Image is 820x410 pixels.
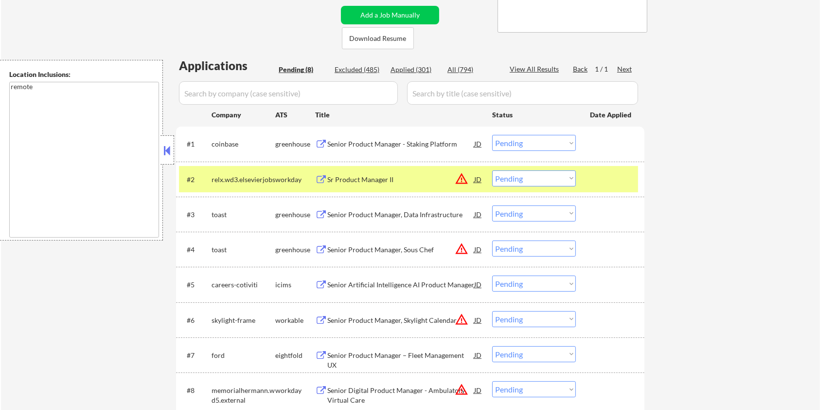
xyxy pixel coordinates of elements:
[212,110,275,120] div: Company
[407,81,638,105] input: Search by title (case sensitive)
[187,210,204,220] div: #3
[275,210,315,220] div: greenhouse
[275,386,315,395] div: workday
[327,245,474,255] div: Senior Product Manager, Sous Chef
[275,280,315,290] div: icims
[315,110,483,120] div: Title
[335,65,383,75] div: Excluded (485)
[327,175,474,185] div: Sr Product Manager II
[187,316,204,325] div: #6
[573,64,588,74] div: Back
[279,65,327,75] div: Pending (8)
[327,386,474,405] div: Senior Digital Product Manager - Ambulatory Virtual Care
[342,27,414,49] button: Download Resume
[212,280,275,290] div: careers-cotiviti
[187,175,204,185] div: #2
[212,139,275,149] div: coinbase
[595,64,617,74] div: 1 / 1
[275,316,315,325] div: workable
[473,276,483,293] div: JD
[187,139,204,149] div: #1
[473,205,483,223] div: JD
[275,110,315,120] div: ATS
[510,64,562,74] div: View All Results
[473,241,483,258] div: JD
[275,139,315,149] div: greenhouse
[473,170,483,188] div: JD
[492,106,576,123] div: Status
[275,351,315,360] div: eightfold
[187,386,204,395] div: #8
[473,311,483,329] div: JD
[187,351,204,360] div: #7
[212,175,275,185] div: relx.wd3.elsevierjobs
[455,172,468,186] button: warning_amber
[212,386,275,405] div: memorialhermann.wd5.external
[473,135,483,152] div: JD
[275,175,315,185] div: workday
[473,346,483,364] div: JD
[275,245,315,255] div: greenhouse
[212,316,275,325] div: skylight-frame
[455,383,468,396] button: warning_amber
[327,351,474,370] div: Senior Product Manager – Fleet Management UX
[590,110,633,120] div: Date Applied
[327,280,474,290] div: Senior Artificial Intelligence AI Product Manager
[212,210,275,220] div: toast
[179,81,398,105] input: Search by company (case sensitive)
[212,245,275,255] div: toast
[179,60,275,72] div: Applications
[187,280,204,290] div: #5
[327,210,474,220] div: Senior Product Manager, Data Infrastructure
[447,65,496,75] div: All (794)
[391,65,439,75] div: Applied (301)
[455,242,468,256] button: warning_amber
[473,381,483,399] div: JD
[455,313,468,326] button: warning_amber
[187,245,204,255] div: #4
[327,139,474,149] div: Senior Product Manager - Staking Platform
[341,6,439,24] button: Add a Job Manually
[327,316,474,325] div: Senior Product Manager, Skylight Calendar
[212,351,275,360] div: ford
[9,70,159,79] div: Location Inclusions:
[617,64,633,74] div: Next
